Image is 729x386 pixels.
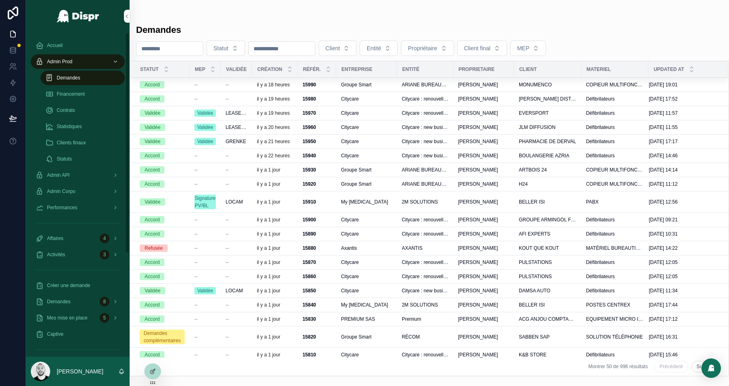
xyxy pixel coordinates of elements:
[458,96,509,102] a: [PERSON_NAME]
[586,81,644,88] a: COPIEUR MULTIFONCTION
[586,199,599,205] span: PABX
[194,81,216,88] a: --
[57,139,86,146] span: Clients finaux
[519,138,576,145] span: PHARMACIE DE DERVAL
[341,231,359,237] span: Citycare
[649,167,718,173] a: [DATE] 14:14
[226,167,247,173] a: --
[26,32,130,357] div: scrollable content
[145,244,163,252] div: Refusée
[213,44,228,52] span: Statut
[226,181,229,187] span: --
[303,110,316,116] strong: 15970
[519,245,559,251] span: KOUT QUE KOUT
[402,138,448,145] a: Citycare : new business
[341,167,371,173] span: Groupe Smart
[458,167,498,173] span: [PERSON_NAME]
[519,152,576,159] a: BOULANGERIE AZRIA
[140,216,185,223] a: Accord
[402,181,448,187] span: ARIANE BUREAUTIQUE
[510,41,546,56] button: Select Button
[341,96,359,102] span: Citycare
[458,124,509,131] a: [PERSON_NAME]
[341,199,388,205] span: My [MEDICAL_DATA]
[47,58,72,65] span: Admin Prod
[341,152,392,159] a: Citycare
[257,199,293,205] a: il y a 1 jour
[458,152,498,159] span: [PERSON_NAME]
[257,96,293,102] a: il y a 19 heures
[197,138,213,145] div: Validée
[257,152,293,159] a: il y a 22 heures
[47,42,63,49] span: Accueil
[257,181,293,187] a: il y a 1 jour
[519,96,576,102] span: [PERSON_NAME] DISTRIBUTION
[402,231,448,237] a: Citycare : renouvellement
[140,166,185,174] a: Accord
[56,10,100,23] img: App logo
[458,199,509,205] a: [PERSON_NAME]
[140,230,185,238] a: Accord
[458,245,509,251] a: [PERSON_NAME]
[145,180,160,188] div: Accord
[458,167,509,173] a: [PERSON_NAME]
[402,199,438,205] span: 2M SOLUTIONS
[586,138,644,145] a: Défibrilateurs
[402,96,448,102] span: Citycare : renouvellement
[226,81,229,88] span: --
[226,124,247,131] span: LEASECOM
[649,217,678,223] span: [DATE] 09:21
[140,109,185,117] a: Validée
[341,110,392,116] a: Citycare
[341,167,392,173] a: Groupe Smart
[519,245,576,251] a: KOUT QUE KOUT
[519,110,576,116] a: EVERSPORT
[458,138,509,145] a: [PERSON_NAME]
[402,152,448,159] a: Citycare : new business
[303,124,316,130] strong: 15960
[257,110,293,116] a: il y a 19 heures
[341,181,371,187] span: Groupe Smart
[519,124,556,131] span: JLM DIFFUSION
[649,138,718,145] a: [DATE] 17:17
[303,231,316,237] strong: 15890
[586,110,644,116] a: Défibrilateurs
[194,81,198,88] span: --
[226,110,247,116] span: LEASECOM
[194,96,198,102] span: --
[402,245,422,251] span: AXANTIS
[402,81,448,88] a: ARIANE BUREAUTIQUE
[519,152,569,159] span: BOULANGERIE AZRIA
[341,81,371,88] span: Groupe Smart
[458,231,509,237] a: [PERSON_NAME]
[586,181,644,187] span: COPIEUR MULTIFONCTION
[458,217,509,223] a: [PERSON_NAME]
[226,245,229,251] span: --
[57,75,80,81] span: Demandes
[341,231,392,237] a: Citycare
[31,231,125,246] a: Affaires4
[226,181,247,187] a: --
[519,167,576,173] a: ARTBOIS 24
[40,71,125,85] a: Demandes
[194,231,198,237] span: --
[303,138,331,145] a: 15950
[197,124,213,131] div: Validée
[303,167,331,173] a: 15930
[226,231,229,237] span: --
[303,181,316,187] strong: 15920
[194,138,216,145] a: Validée
[303,96,331,102] a: 15980
[257,199,280,205] p: il y a 1 jour
[47,204,77,211] span: Performances
[40,103,125,118] a: Contrats
[145,166,160,174] div: Accord
[145,216,160,223] div: Accord
[402,110,448,116] a: Citycare : renouvellement
[257,110,290,116] p: il y a 19 heures
[519,181,528,187] span: H24
[40,135,125,150] a: Clients finaux
[458,245,498,251] span: [PERSON_NAME]
[517,44,529,52] span: MEP
[341,96,392,102] a: Citycare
